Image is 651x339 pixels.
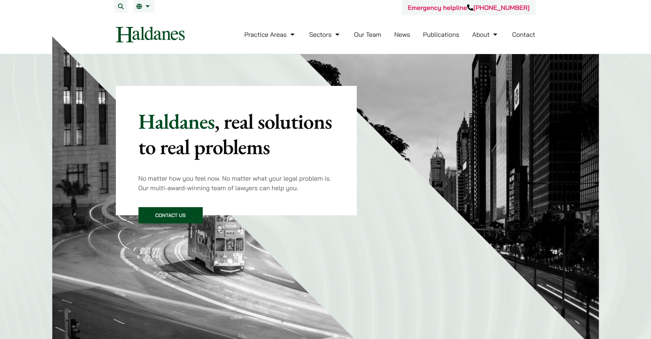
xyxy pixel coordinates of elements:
[354,30,381,39] a: Our Team
[138,207,203,223] a: Contact Us
[136,4,152,9] a: EN
[309,30,341,39] a: Sectors
[408,4,529,12] a: Emergency helpline[PHONE_NUMBER]
[138,107,332,160] mark: , real solutions to real problems
[138,174,335,193] p: No matter how you feel now. No matter what your legal problem is. Our multi-award-winning team of...
[423,30,460,39] a: Publications
[394,30,410,39] a: News
[472,30,499,39] a: About
[138,109,335,159] p: Haldanes
[512,30,535,39] a: Contact
[244,30,296,39] a: Practice Areas
[116,27,185,42] img: Logo of Haldanes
